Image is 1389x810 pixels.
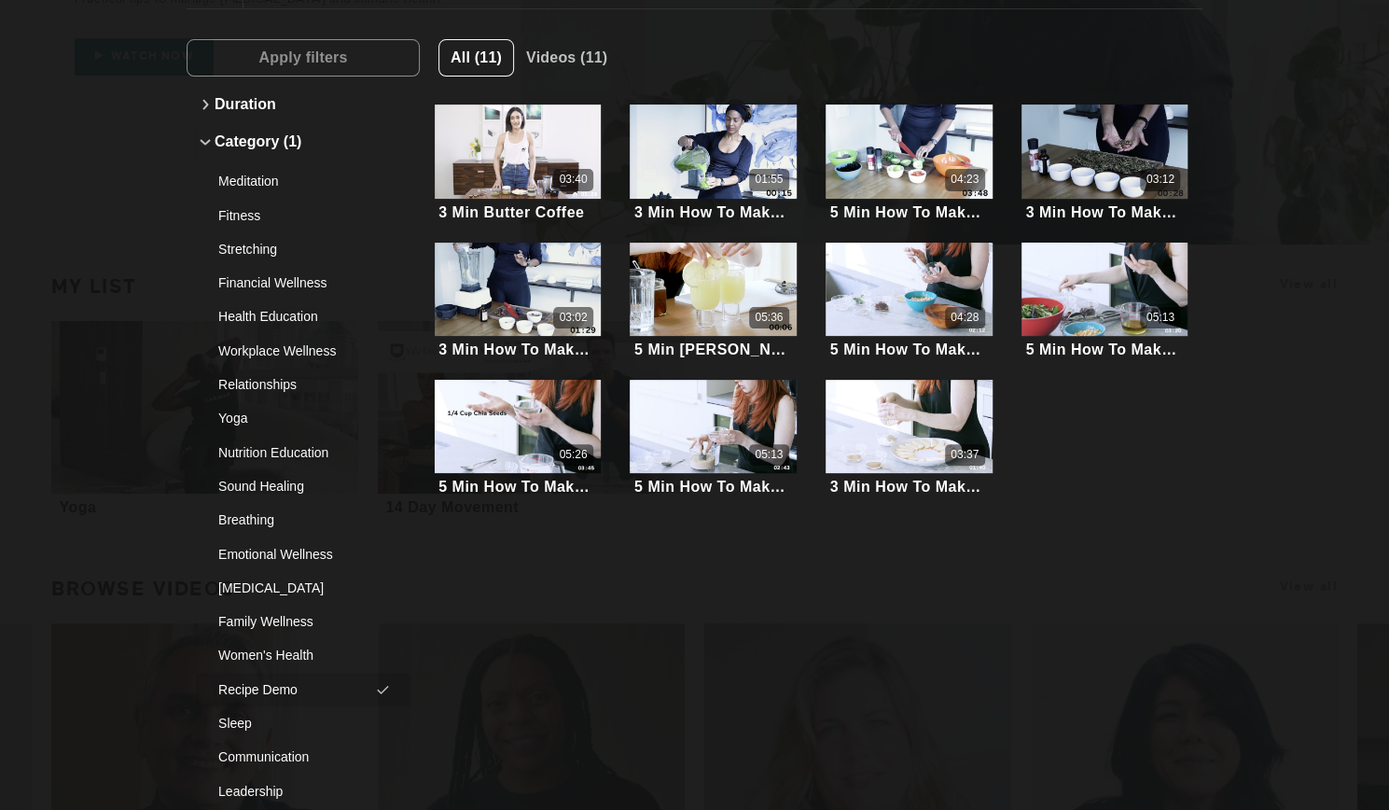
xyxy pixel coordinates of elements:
button: Videos (11) [514,39,619,77]
div: 3 Min How To Make Apple Flower [830,478,988,496]
button: Fitness [196,199,410,232]
div: Workplace Wellness [218,342,374,360]
button: Breathing [196,503,410,537]
span: All (11) [451,49,502,65]
div: 01:55 [755,172,783,188]
div: 03:12 [1146,172,1174,188]
button: Category (1) [196,123,410,161]
div: 05:26 [560,447,588,463]
button: Workplace Wellness [196,334,410,368]
div: Communication [218,747,374,766]
div: Meditation [218,172,374,190]
div: 5 Min How To Make Herbed Mediterranean Salad [1025,341,1183,358]
button: Communication [196,740,410,774]
a: 5 Min How To Make Marinated White Beans04:285 Min How To Make Marinated White Beans [826,243,992,361]
div: Breathing [218,510,374,529]
a: 3 Min How To Make Apple Flower03:373 Min How To Make Apple Flower [826,380,992,498]
a: 3 Min How To Make Cilantro Orange Juice01:553 Min How To Make Cilantro Orange Juice [630,105,796,223]
span: Videos (11) [526,49,607,65]
div: 5 Min [PERSON_NAME] Mocktail Recipe [634,341,792,358]
div: 03:37 [951,447,979,463]
a: 3 Min How To Make Banana Fig Smoothie03:023 Min How To Make Banana Fig Smoothie [435,243,601,361]
div: 5 Min How To Make [PERSON_NAME] Hummus [634,478,792,496]
div: Leadership [218,782,374,801]
button: Financial Wellness [196,266,410,300]
div: 3 Min Butter Coffee [438,203,584,221]
div: 3 Min How To Make Banana Fig Smoothie [438,341,596,358]
button: Emotional Wellness [196,538,410,571]
div: Yoga [218,409,374,427]
button: Family Wellness [196,605,410,638]
a: 5 Min How To Make Chia Pudding05:265 Min How To Make Chia Pudding [435,380,601,498]
button: Stretching [196,232,410,266]
div: Emotional Wellness [218,545,374,564]
div: Financial Wellness [218,273,374,292]
div: 05:36 [755,310,783,326]
button: All (11) [438,39,514,77]
button: Nutrition Education [196,436,410,469]
button: Leadership [196,775,410,808]
div: 05:13 [755,447,783,463]
div: 03:02 [560,310,588,326]
div: 05:13 [1146,310,1174,326]
button: Women's Health [196,638,410,672]
a: 3 Min How To Make Maple Seed Brittle03:123 Min How To Make Maple Seed Brittle [1021,105,1188,223]
button: Meditation [196,164,410,198]
button: [MEDICAL_DATA] [196,571,410,605]
button: Sound Healing [196,469,410,503]
button: Relationships [196,368,410,401]
a: 5 Min How To Make Guacamole And Seaweed Chips04:235 Min How To Make Guacamole And Seaweed Chips [826,105,992,223]
div: Nutrition Education [218,443,374,462]
div: 5 Min How To Make Marinated White Beans [830,341,988,358]
a: 5 Min How To Make Herbed Mediterranean Salad05:135 Min How To Make Herbed Mediterranean Salad [1021,243,1188,361]
div: 3 Min How To Make Maple Seed Brittle [1025,203,1183,221]
div: Family Wellness [218,612,374,631]
div: Sleep [218,714,374,733]
div: Fitness [218,206,374,225]
div: [MEDICAL_DATA] [218,579,374,597]
button: Recipe Demo [196,673,410,706]
div: Health Education [218,307,374,326]
div: 03:40 [560,172,588,188]
div: 04:23 [951,172,979,188]
button: Yoga [196,401,410,435]
div: 5 Min How To Make Chia Pudding [438,478,596,496]
div: 3 Min How To Make Cilantro Orange Juice [634,203,792,221]
div: Women's Health [218,646,374,664]
a: 5 Min How To Make Lemon-Dill Hummus05:135 Min How To Make [PERSON_NAME] Hummus [630,380,796,498]
button: Duration [196,86,410,123]
div: Relationships [218,375,374,394]
div: 04:28 [951,310,979,326]
div: Sound Healing [218,477,374,496]
div: Stretching [218,240,374,258]
button: Sleep [196,706,410,740]
div: Recipe Demo [218,680,374,699]
a: 5 Min Lemon Ginger Mocktail Recipe05:365 Min [PERSON_NAME] Mocktail Recipe [630,243,796,361]
button: Health Education [196,300,410,333]
a: 3 Min Butter Coffee03:403 Min Butter Coffee [435,105,601,223]
div: 5 Min How To Make Guacamole And Seaweed Chips [830,203,988,221]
